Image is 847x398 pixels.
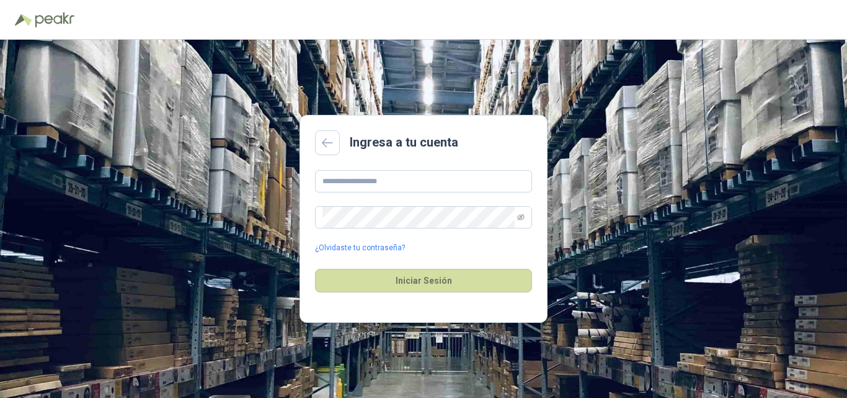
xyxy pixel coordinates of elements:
h2: Ingresa a tu cuenta [350,133,458,152]
button: Iniciar Sesión [315,269,532,292]
a: ¿Olvidaste tu contraseña? [315,242,405,254]
img: Peakr [35,12,74,27]
img: Logo [15,14,32,26]
span: eye-invisible [517,214,525,221]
